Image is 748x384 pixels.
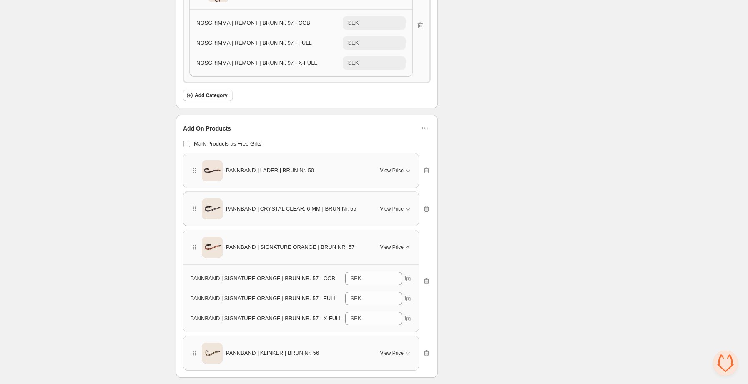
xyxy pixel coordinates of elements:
button: View Price [375,164,417,177]
span: Add Category [195,92,228,99]
div: SEK [350,294,361,303]
span: NOSGRIMMA | REMONT | BRUN Nr. 97 - COB [196,20,310,26]
div: SEK [350,314,361,323]
img: PANNBAND | SIGNATURE ORANGE | BRUN NR. 57 [202,234,223,261]
div: SEK [350,274,361,283]
button: View Price [375,241,417,254]
span: Add On Products [183,124,231,133]
span: View Price [380,206,404,212]
button: View Price [375,346,417,360]
span: View Price [380,350,404,356]
div: SEK [348,39,359,47]
button: View Price [375,202,417,216]
span: PANNBAND | CRYSTAL CLEAR, 6 MM | BRUN Nr. 55 [226,205,356,213]
div: Відкритий чат [713,351,738,376]
div: SEK [348,19,359,27]
span: View Price [380,244,404,251]
span: PANNBAND | SIGNATURE ORANGE | BRUN NR. 57 - FULL [190,295,337,301]
span: PANNBAND | LÄDER | BRUN Nr. 50 [226,166,314,175]
img: PANNBAND | CRYSTAL CLEAR, 6 MM | BRUN Nr. 55 [202,196,223,222]
span: PANNBAND | KLINKER | BRUN Nr. 56 [226,349,319,357]
span: NOSGRIMMA | REMONT | BRUN Nr. 97 - X-FULL [196,60,317,66]
img: PANNBAND | KLINKER | BRUN Nr. 56 [202,340,223,366]
span: PANNBAND | SIGNATURE ORANGE | BRUN NR. 57 - COB [190,275,335,281]
span: Mark Products as Free Gifts [194,141,261,147]
div: SEK [348,59,359,67]
img: PANNBAND | LÄDER | BRUN Nr. 50 [202,158,223,184]
button: Add Category [183,90,233,101]
span: PANNBAND | SIGNATURE ORANGE | BRUN NR. 57 [226,243,354,251]
span: View Price [380,167,404,174]
span: PANNBAND | SIGNATURE ORANGE | BRUN NR. 57 - X-FULL [190,315,342,321]
span: NOSGRIMMA | REMONT | BRUN Nr. 97 - FULL [196,40,312,46]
